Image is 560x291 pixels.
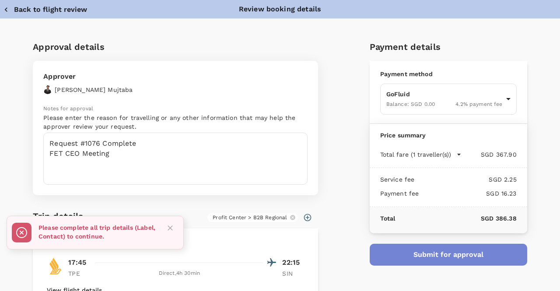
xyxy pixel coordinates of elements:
p: Notes for approval [43,105,308,113]
p: TPE [68,269,90,278]
button: Close [164,221,177,235]
div: Direct , 4h 30min [95,269,263,278]
div: GoFluidBalance: SGD 0.004.2% payment fee [380,84,517,115]
img: SQ [47,257,64,275]
p: SGD 367.90 [462,150,517,159]
p: Please complete all trip details (Label, Contact) to continue. [38,223,157,241]
span: Balance : SGD 0.00 [386,101,435,107]
p: Review booking details [239,4,321,14]
p: Total fare (1 traveller(s)) [380,150,451,159]
div: Profit Center > B2B Regional [207,213,298,222]
p: SGD 16.23 [419,189,516,198]
p: Total [380,214,395,223]
span: 4.2 % payment fee [455,101,502,107]
p: Please enter the reason for travelling or any other information that may help the approver review... [43,113,308,131]
button: Back to flight review [3,5,87,14]
p: Payment method [380,70,517,78]
button: Total fare (1 traveller(s)) [380,150,462,159]
p: SIN [282,269,304,278]
span: Profit Center > B2B Regional [207,214,292,221]
p: Approver [43,71,133,82]
p: SGD 386.38 [395,214,516,223]
h6: Approval details [33,40,318,54]
p: 22:15 [282,257,304,268]
p: Price summary [380,131,517,140]
button: Submit for approval [370,244,527,266]
p: 17:45 [68,257,86,268]
p: Payment fee [380,189,419,198]
h6: Payment details [370,40,527,54]
h6: Trip details [33,209,83,223]
img: avatar-688dc3ae75335.png [43,85,52,94]
p: SGD 2.25 [414,175,516,184]
p: [PERSON_NAME] Mujtaba [55,85,133,94]
p: Service fee [380,175,415,184]
p: GoFluid [386,90,503,98]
